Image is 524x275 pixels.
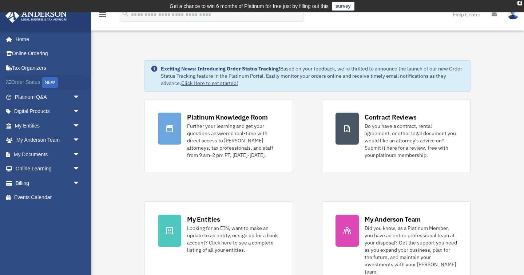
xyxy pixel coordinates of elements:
[5,190,91,205] a: Events Calendar
[73,133,87,148] span: arrow_drop_down
[517,1,522,5] div: close
[98,13,107,19] a: menu
[187,225,279,254] div: Looking for an EIN, want to make an update to an entity, or sign up for a bank account? Click her...
[73,147,87,162] span: arrow_drop_down
[187,215,220,224] div: My Entities
[181,80,238,86] a: Click Here to get started!
[122,10,130,18] i: search
[5,147,91,162] a: My Documentsarrow_drop_down
[365,215,421,224] div: My Anderson Team
[5,104,91,119] a: Digital Productsarrow_drop_down
[5,162,91,176] a: Online Learningarrow_drop_down
[5,90,91,104] a: Platinum Q&Aarrow_drop_down
[144,99,293,172] a: Platinum Knowledge Room Further your learning and get your questions answered real-time with dire...
[365,122,457,159] div: Do you have a contract, rental agreement, or other legal document you would like an attorney's ad...
[187,113,268,122] div: Platinum Knowledge Room
[5,118,91,133] a: My Entitiesarrow_drop_down
[73,162,87,177] span: arrow_drop_down
[98,10,107,19] i: menu
[73,176,87,191] span: arrow_drop_down
[187,122,279,159] div: Further your learning and get your questions answered real-time with direct access to [PERSON_NAM...
[322,99,471,172] a: Contract Reviews Do you have a contract, rental agreement, or other legal document you would like...
[5,61,91,75] a: Tax Organizers
[161,65,280,72] strong: Exciting News: Introducing Order Status Tracking!
[73,118,87,133] span: arrow_drop_down
[73,90,87,105] span: arrow_drop_down
[332,2,354,11] a: survey
[73,104,87,119] span: arrow_drop_down
[5,133,91,147] a: My Anderson Teamarrow_drop_down
[161,65,464,87] div: Based on your feedback, we're thrilled to announce the launch of our new Order Status Tracking fe...
[5,32,87,46] a: Home
[3,9,69,23] img: Anderson Advisors Platinum Portal
[5,176,91,190] a: Billingarrow_drop_down
[5,46,91,61] a: Online Ordering
[170,2,329,11] div: Get a chance to win 6 months of Platinum for free just by filling out this
[42,77,58,88] div: NEW
[365,113,417,122] div: Contract Reviews
[5,75,91,90] a: Order StatusNEW
[508,9,519,20] img: User Pic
